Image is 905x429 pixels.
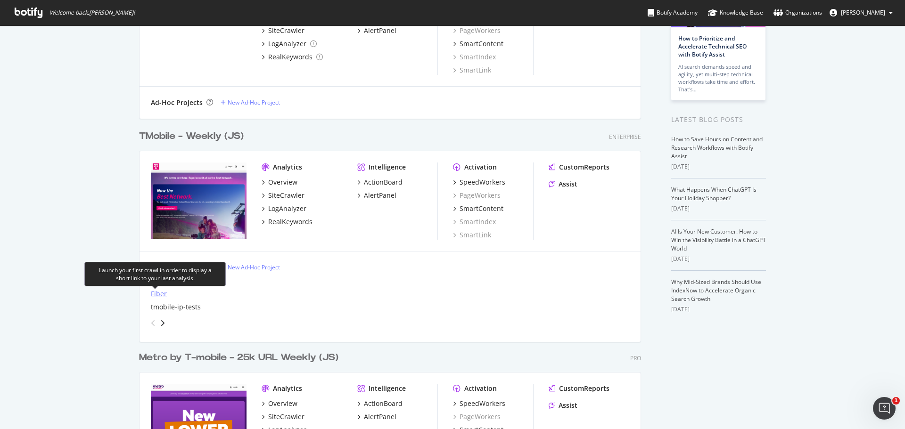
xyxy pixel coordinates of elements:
[549,162,609,172] a: CustomReports
[453,230,491,240] a: SmartLink
[671,278,761,303] a: Why Mid-Sized Brands Should Use IndexNow to Accelerate Organic Search Growth
[151,162,247,239] img: t-mobile.com
[559,401,577,410] div: Assist
[671,227,766,252] a: AI Is Your New Customer: How to Win the Visibility Battle in a ChatGPT World
[364,178,403,187] div: ActionBoard
[262,191,304,200] a: SiteCrawler
[357,26,396,35] a: AlertPanel
[671,255,766,263] div: [DATE]
[453,412,501,421] a: PageWorkers
[151,289,167,299] a: Fiber
[453,65,491,75] a: SmartLink
[262,39,317,49] a: LogAnalyzer
[364,191,396,200] div: AlertPanel
[549,401,577,410] a: Assist
[92,266,218,282] div: Launch your first crawl in order to display a short link to your last analysis.
[151,302,201,312] a: tmobile-ip-tests
[151,98,203,107] div: Ad-Hoc Projects
[228,98,280,106] div: New Ad-Hoc Project
[671,204,766,213] div: [DATE]
[671,114,766,125] div: Latest Blog Posts
[139,351,342,364] a: Metro by T-mobile - 25k URL Weekly (JS)
[671,162,766,171] div: [DATE]
[273,384,302,393] div: Analytics
[630,354,641,362] div: Pro
[268,191,304,200] div: SiteCrawler
[453,39,503,49] a: SmartContent
[268,52,313,62] div: RealKeywords
[648,8,698,17] div: Botify Academy
[671,186,757,202] a: What Happens When ChatGPT Is Your Holiday Shopper?
[453,191,501,200] a: PageWorkers
[559,179,577,189] div: Assist
[262,52,323,62] a: RealKeywords
[453,52,496,62] a: SmartIndex
[364,26,396,35] div: AlertPanel
[268,204,306,213] div: LogAnalyzer
[678,34,747,58] a: How to Prioritize and Accelerate Technical SEO with Botify Assist
[671,305,766,314] div: [DATE]
[357,178,403,187] a: ActionBoard
[822,5,900,20] button: [PERSON_NAME]
[262,178,297,187] a: Overview
[268,178,297,187] div: Overview
[453,399,505,408] a: SpeedWorkers
[262,412,304,421] a: SiteCrawler
[464,384,497,393] div: Activation
[453,26,501,35] a: PageWorkers
[559,162,609,172] div: CustomReports
[268,217,313,227] div: RealKeywords
[892,397,900,405] span: 1
[357,412,396,421] a: AlertPanel
[159,318,166,328] div: angle-right
[139,130,247,143] a: TMobile - Weekly (JS)
[369,162,406,172] div: Intelligence
[262,204,306,213] a: LogAnalyzer
[678,63,758,93] div: AI search demands speed and agility, yet multi-step technical workflows take time and effort. Tha...
[369,384,406,393] div: Intelligence
[549,384,609,393] a: CustomReports
[221,263,280,271] a: New Ad-Hoc Project
[364,399,403,408] div: ActionBoard
[268,412,304,421] div: SiteCrawler
[49,9,135,16] span: Welcome back, [PERSON_NAME] !
[773,8,822,17] div: Organizations
[268,26,304,35] div: SiteCrawler
[453,178,505,187] a: SpeedWorkers
[464,162,497,172] div: Activation
[873,397,896,420] iframe: Intercom live chat
[364,412,396,421] div: AlertPanel
[609,133,641,141] div: Enterprise
[671,135,763,160] a: How to Save Hours on Content and Research Workflows with Botify Assist
[708,8,763,17] div: Knowledge Base
[357,191,396,200] a: AlertPanel
[841,8,885,16] span: Blaise Forcine
[460,399,505,408] div: SpeedWorkers
[262,26,304,35] a: SiteCrawler
[460,178,505,187] div: SpeedWorkers
[460,39,503,49] div: SmartContent
[549,179,577,189] a: Assist
[559,384,609,393] div: CustomReports
[460,204,503,213] div: SmartContent
[453,217,496,227] a: SmartIndex
[262,399,297,408] a: Overview
[139,130,244,143] div: TMobile - Weekly (JS)
[268,39,306,49] div: LogAnalyzer
[228,263,280,271] div: New Ad-Hoc Project
[139,351,338,364] div: Metro by T-mobile - 25k URL Weekly (JS)
[357,399,403,408] a: ActionBoard
[221,98,280,106] a: New Ad-Hoc Project
[262,217,313,227] a: RealKeywords
[268,399,297,408] div: Overview
[453,204,503,213] a: SmartContent
[147,316,159,331] div: angle-left
[273,162,302,172] div: Analytics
